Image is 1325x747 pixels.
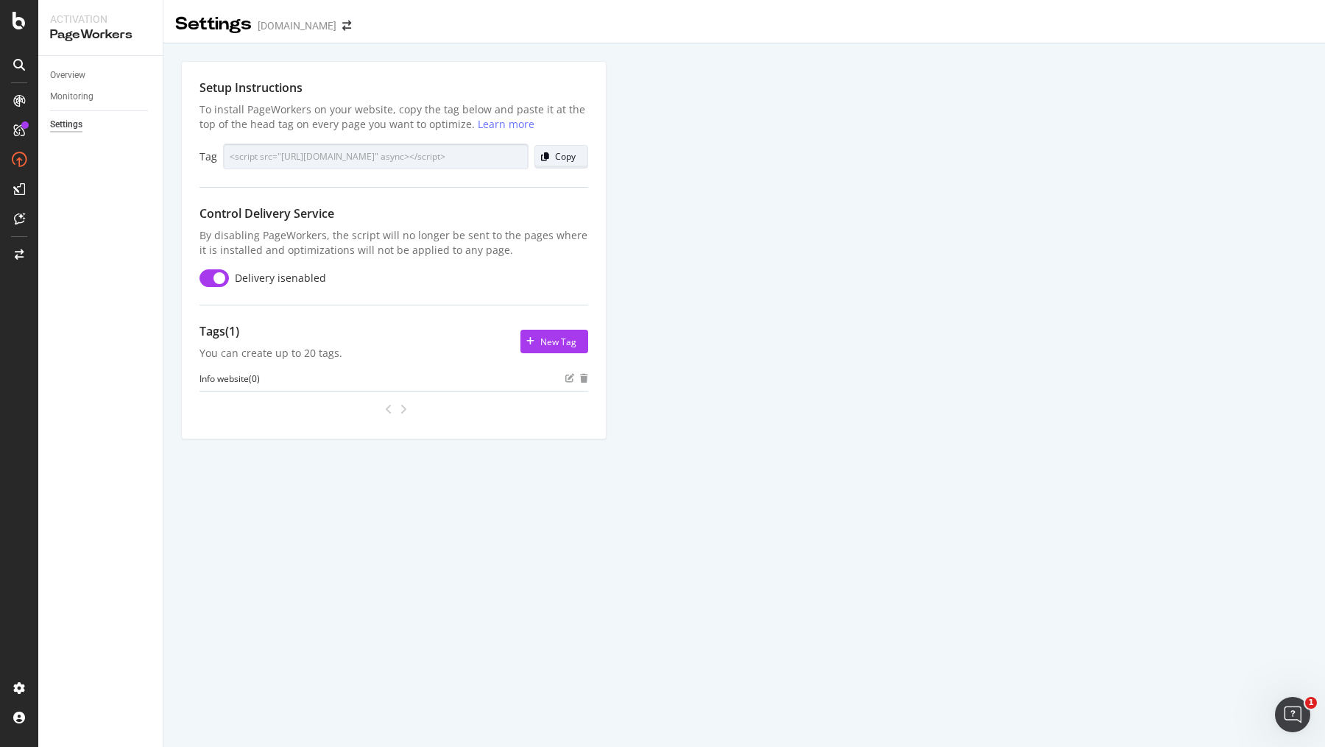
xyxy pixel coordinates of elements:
[199,346,342,361] div: You can create up to 20 tags.
[199,323,342,340] div: Tags (1)
[50,12,151,26] div: Activation
[534,145,588,169] button: Copy
[175,12,252,37] div: Settings
[580,372,588,385] div: trash
[199,372,260,385] div: Info website ( 0 )
[555,150,576,163] div: Copy
[199,228,588,258] div: By disabling PageWorkers, the script will no longer be sent to the pages where it is installed an...
[50,68,152,83] a: Overview
[50,68,85,83] div: Overview
[50,117,152,132] a: Settings
[540,336,576,348] div: New Tag
[50,89,93,105] div: Monitoring
[520,330,588,353] button: New Tag
[235,271,326,286] div: Delivery is enabled
[1275,697,1310,732] iframe: Intercom live chat
[1305,697,1317,709] span: 1
[565,372,574,385] div: edit
[258,18,336,33] div: [DOMAIN_NAME]
[50,89,152,105] a: Monitoring
[478,117,534,131] a: Learn more
[50,26,151,43] div: PageWorkers
[199,79,588,96] div: Setup Instructions
[398,402,409,417] div: angle-right
[199,102,588,132] div: To install PageWorkers on your website, copy the tag below and paste it at the top of the head ta...
[50,117,82,132] div: Settings
[199,205,588,222] div: Control Delivery Service
[199,149,217,164] div: Tag
[379,397,398,421] div: angle-left
[342,21,351,31] div: arrow-right-arrow-left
